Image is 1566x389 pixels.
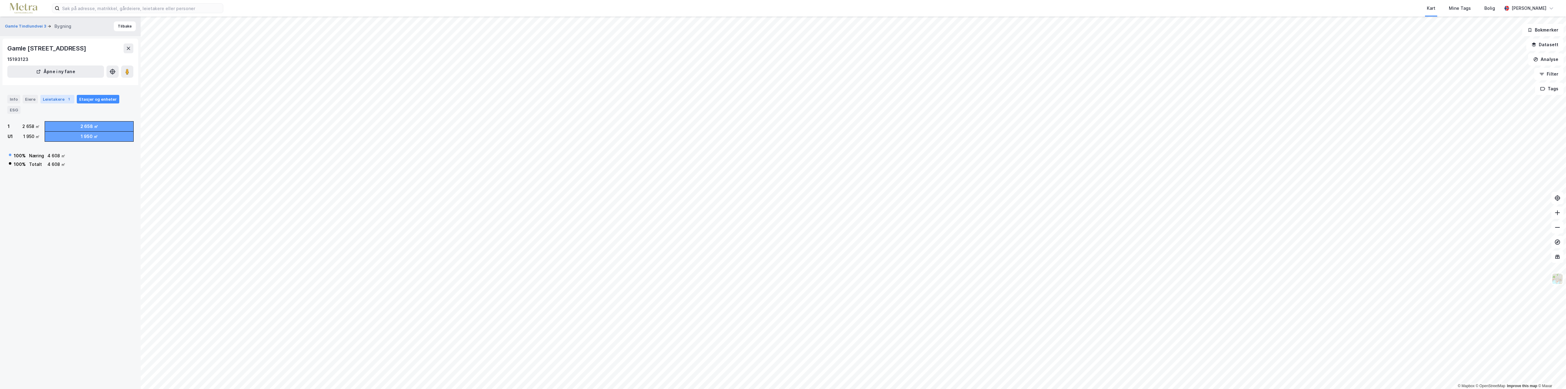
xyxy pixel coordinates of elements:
[22,123,40,130] div: 2 658 ㎡
[54,23,71,30] div: Bygning
[1535,83,1564,95] button: Tags
[1512,5,1546,12] div: [PERSON_NAME]
[1535,360,1566,389] div: Kontrollprogram for chat
[14,161,26,168] div: 100 %
[10,3,37,14] img: metra-logo.256734c3b2bbffee19d4.png
[60,4,223,13] input: Søk på adresse, matrikkel, gårdeiere, leietakere eller personer
[23,133,40,140] div: 1 950 ㎡
[7,56,28,63] div: 15193123
[40,95,74,103] div: Leietakere
[8,133,13,140] div: U1
[1449,5,1471,12] div: Mine Tags
[1526,39,1564,51] button: Datasett
[66,96,72,102] div: 1
[80,123,98,130] div: 2 658 ㎡
[47,161,65,168] div: 4 608 ㎡
[1427,5,1435,12] div: Kart
[7,43,87,53] div: Gamle [STREET_ADDRESS]
[29,161,44,168] div: Totalt
[114,21,136,31] button: Tilbake
[1458,384,1475,388] a: Mapbox
[1484,5,1495,12] div: Bolig
[1535,360,1566,389] iframe: Chat Widget
[29,152,44,159] div: Næring
[1476,384,1505,388] a: OpenStreetMap
[7,95,20,103] div: Info
[1522,24,1564,36] button: Bokmerker
[1528,53,1564,65] button: Analyse
[8,123,10,130] div: 1
[1507,384,1537,388] a: Improve this map
[7,65,104,78] button: Åpne i ny fane
[14,152,26,159] div: 100 %
[79,96,117,102] div: Etasjer og enheter
[5,23,47,29] button: Gamle Tindlundvei 3
[23,95,38,103] div: Eiere
[1552,273,1563,285] img: Z
[81,133,98,140] div: 1 950 ㎡
[47,152,65,159] div: 4 608 ㎡
[7,106,20,114] div: ESG
[1534,68,1564,80] button: Filter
